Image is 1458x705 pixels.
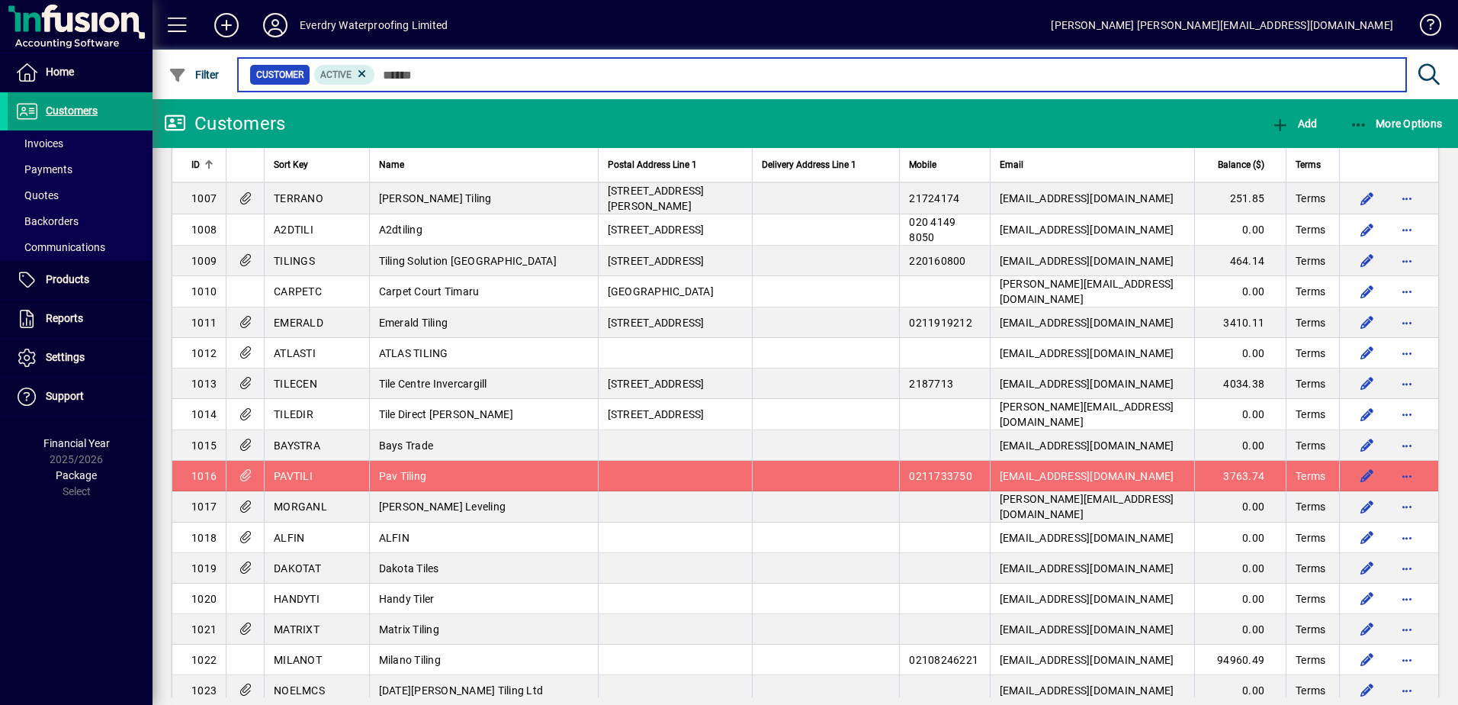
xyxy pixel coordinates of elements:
[274,532,304,544] span: ALFIN
[1296,407,1325,422] span: Terms
[1355,464,1379,488] button: Edit
[191,501,217,513] span: 1017
[1296,652,1325,668] span: Terms
[1395,372,1419,396] button: More options
[608,224,705,236] span: [STREET_ADDRESS]
[1395,587,1419,611] button: More options
[1355,648,1379,672] button: Edit
[909,156,980,173] div: Mobile
[191,378,217,390] span: 1013
[1296,561,1325,576] span: Terms
[1000,255,1174,267] span: [EMAIL_ADDRESS][DOMAIN_NAME]
[1000,493,1174,520] span: [PERSON_NAME][EMAIL_ADDRESS][DOMAIN_NAME]
[1355,494,1379,519] button: Edit
[320,69,352,80] span: Active
[1194,338,1286,369] td: 0.00
[256,67,303,82] span: Customer
[1000,156,1023,173] span: Email
[1296,683,1325,698] span: Terms
[1395,402,1419,427] button: More options
[46,390,84,402] span: Support
[46,105,98,117] span: Customers
[1000,654,1174,666] span: [EMAIL_ADDRESS][DOMAIN_NAME]
[191,654,217,666] span: 1022
[1346,110,1447,137] button: More Options
[379,317,448,329] span: Emerald Tiling
[191,156,200,173] span: ID
[1395,249,1419,273] button: More options
[1296,315,1325,330] span: Terms
[1355,402,1379,427] button: Edit
[608,285,714,298] span: [GEOGRAPHIC_DATA]
[1000,317,1174,329] span: [EMAIL_ADDRESS][DOMAIN_NAME]
[1355,617,1379,642] button: Edit
[274,378,317,390] span: TILECEN
[1355,372,1379,396] button: Edit
[1395,526,1419,550] button: More options
[1395,617,1419,642] button: More options
[274,470,313,482] span: PAVTILI
[191,470,217,482] span: 1016
[46,66,74,78] span: Home
[274,593,320,605] span: HANDYTI
[8,300,153,338] a: Reports
[1395,217,1419,242] button: More options
[1194,307,1286,338] td: 3410.11
[909,255,965,267] span: 220160800
[1000,278,1174,305] span: [PERSON_NAME][EMAIL_ADDRESS][DOMAIN_NAME]
[1395,279,1419,304] button: More options
[8,339,153,377] a: Settings
[15,241,105,253] span: Communications
[608,185,705,212] span: [STREET_ADDRESS][PERSON_NAME]
[1194,491,1286,523] td: 0.00
[1296,346,1325,361] span: Terms
[191,408,217,420] span: 1014
[274,562,321,575] span: DAKOTAT
[46,273,89,285] span: Products
[191,255,217,267] span: 1009
[1355,433,1379,458] button: Edit
[314,65,375,85] mat-chip: Activation Status: Active
[274,684,325,697] span: NOELMCS
[274,501,327,513] span: MORGANL
[191,439,217,452] span: 1015
[379,156,404,173] span: Name
[191,562,217,575] span: 1019
[1355,341,1379,365] button: Edit
[191,684,217,697] span: 1023
[1194,183,1286,214] td: 251.85
[164,111,285,136] div: Customers
[379,439,434,452] span: Bays Trade
[379,654,441,666] span: Milano Tiling
[1000,378,1174,390] span: [EMAIL_ADDRESS][DOMAIN_NAME]
[379,562,439,575] span: Dakota Tiles
[1296,253,1325,269] span: Terms
[1204,156,1278,173] div: Balance ($)
[191,593,217,605] span: 1020
[1194,399,1286,430] td: 0.00
[379,347,448,359] span: ATLAS TILING
[1000,562,1174,575] span: [EMAIL_ADDRESS][DOMAIN_NAME]
[1194,430,1286,461] td: 0.00
[251,11,300,39] button: Profile
[8,53,153,92] a: Home
[191,156,217,173] div: ID
[379,192,492,204] span: [PERSON_NAME] Tiling
[1296,376,1325,391] span: Terms
[1194,369,1286,399] td: 4034.38
[909,216,955,243] span: 020 4149 8050
[274,347,316,359] span: ATLASTI
[1000,401,1174,428] span: [PERSON_NAME][EMAIL_ADDRESS][DOMAIN_NAME]
[608,378,705,390] span: [STREET_ADDRESS]
[1194,553,1286,584] td: 0.00
[1355,249,1379,273] button: Edit
[8,261,153,299] a: Products
[274,255,315,267] span: TILINGS
[1000,224,1174,236] span: [EMAIL_ADDRESS][DOMAIN_NAME]
[15,163,72,175] span: Payments
[1355,587,1379,611] button: Edit
[191,623,217,636] span: 1021
[1000,439,1174,452] span: [EMAIL_ADDRESS][DOMAIN_NAME]
[762,156,856,173] span: Delivery Address Line 1
[1395,648,1419,672] button: More options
